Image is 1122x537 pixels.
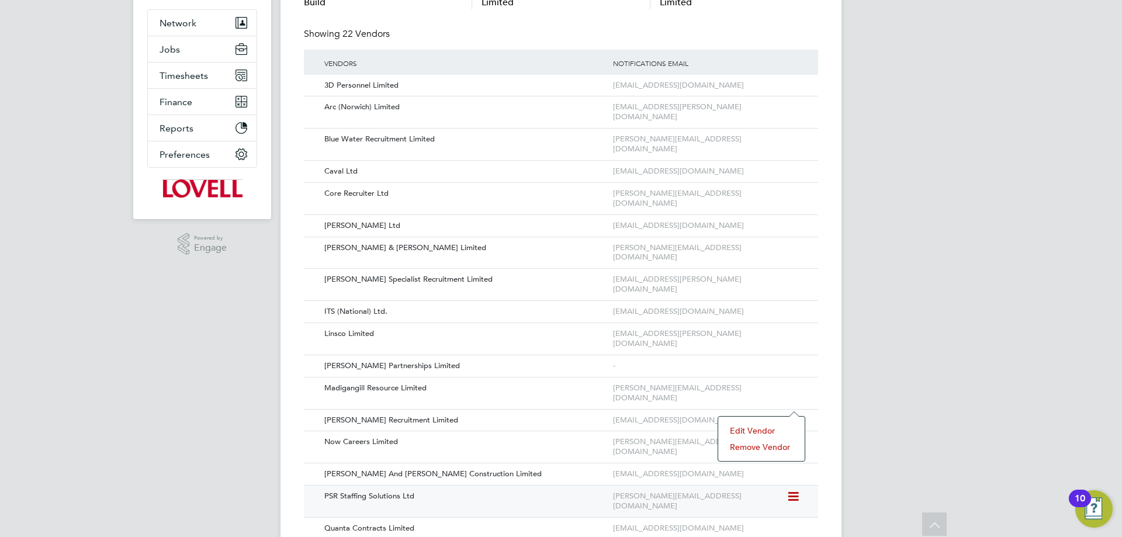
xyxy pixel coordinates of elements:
[316,50,610,77] div: Vendors
[160,96,192,108] span: Finance
[148,141,257,167] button: Preferences
[316,215,610,237] div: [PERSON_NAME] Ltd
[316,377,610,399] div: Madigangill Resource Limited
[610,410,806,431] div: [EMAIL_ADDRESS][DOMAIN_NAME]
[316,129,610,150] div: Blue Water Recruitment Limited
[162,179,242,198] img: lovell-logo-retina.png
[610,129,806,160] div: [PERSON_NAME][EMAIL_ADDRESS][DOMAIN_NAME]
[160,149,210,160] span: Preferences
[610,161,806,182] div: [EMAIL_ADDRESS][DOMAIN_NAME]
[1075,498,1085,514] div: 10
[316,355,610,377] div: [PERSON_NAME] Partnerships Limited
[148,36,257,62] button: Jobs
[148,115,257,141] button: Reports
[316,486,610,507] div: PSR Staffing Solutions Ltd
[610,237,806,269] div: [PERSON_NAME][EMAIL_ADDRESS][DOMAIN_NAME]
[160,123,193,134] span: Reports
[610,215,806,237] div: [EMAIL_ADDRESS][DOMAIN_NAME]
[610,183,806,214] div: [PERSON_NAME][EMAIL_ADDRESS][DOMAIN_NAME]
[610,269,806,300] div: [EMAIL_ADDRESS][PERSON_NAME][DOMAIN_NAME]
[316,431,610,453] div: Now Careers Limited
[316,323,610,345] div: Linsco Limited
[316,237,610,259] div: [PERSON_NAME] & [PERSON_NAME] Limited
[610,431,806,463] div: [PERSON_NAME][EMAIL_ADDRESS][DOMAIN_NAME]
[316,75,610,96] div: 3D Personnel Limited
[304,28,392,40] div: Showing
[194,243,227,253] span: Engage
[316,410,610,431] div: [PERSON_NAME] Recruitment Limited
[160,44,180,55] span: Jobs
[610,355,806,377] div: -
[610,301,806,323] div: [EMAIL_ADDRESS][DOMAIN_NAME]
[160,18,196,29] span: Network
[316,269,610,290] div: [PERSON_NAME] Specialist Recruitment Limited
[610,463,806,485] div: [EMAIL_ADDRESS][DOMAIN_NAME]
[148,63,257,88] button: Timesheets
[316,161,610,182] div: Caval Ltd
[160,70,208,81] span: Timesheets
[148,89,257,115] button: Finance
[610,486,787,517] div: [PERSON_NAME][EMAIL_ADDRESS][DOMAIN_NAME]
[316,183,610,205] div: Core Recruiter Ltd
[316,301,610,323] div: ITS (National) Ltd.
[194,233,227,243] span: Powered by
[724,422,799,439] li: Edit Vendor
[178,233,227,255] a: Powered byEngage
[147,179,257,198] a: Go to home page
[610,50,806,77] div: Notifications Email
[342,28,390,40] span: 22 Vendors
[610,323,806,355] div: [EMAIL_ADDRESS][PERSON_NAME][DOMAIN_NAME]
[610,377,806,409] div: [PERSON_NAME][EMAIL_ADDRESS][DOMAIN_NAME]
[1075,490,1113,528] button: Open Resource Center, 10 new notifications
[148,10,257,36] button: Network
[724,439,799,455] li: Remove Vendor
[316,96,610,118] div: Arc (Norwich) Limited
[610,96,806,128] div: [EMAIL_ADDRESS][PERSON_NAME][DOMAIN_NAME]
[316,463,610,485] div: [PERSON_NAME] And [PERSON_NAME] Construction Limited
[610,75,806,96] div: [EMAIL_ADDRESS][DOMAIN_NAME]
